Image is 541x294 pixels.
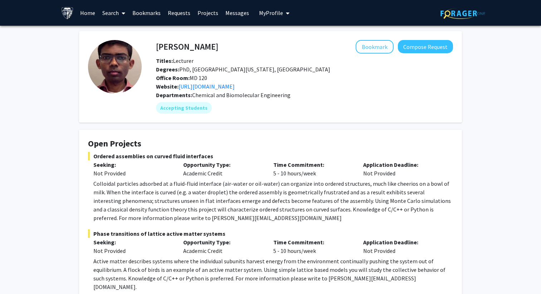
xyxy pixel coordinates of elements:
[156,57,194,64] span: Lecturer
[156,40,218,53] h4: [PERSON_NAME]
[88,152,453,160] span: Ordered assemblies on curved fluid interfaces
[259,9,283,16] span: My Profile
[183,238,262,246] p: Opportunity Type:
[156,102,212,114] mat-chip: Accepting Students
[194,0,222,25] a: Projects
[156,57,173,64] b: Titles:
[61,7,74,19] img: Johns Hopkins University Logo
[268,238,358,255] div: 5 - 10 hours/week
[273,160,352,169] p: Time Commitment:
[93,179,453,222] p: Colloidal particles adsorbed at a fluid-fluid interface (air-water or oil-water) can organize int...
[93,246,172,255] div: Not Provided
[192,91,291,99] span: Chemical and Biomolecular Engineering
[440,8,485,19] img: ForagerOne Logo
[156,74,207,81] span: MD 120
[93,238,172,246] p: Seeking:
[88,40,142,94] img: Profile Picture
[93,169,172,178] div: Not Provided
[156,66,179,73] b: Degrees:
[93,160,172,169] p: Seeking:
[363,238,442,246] p: Application Deadline:
[358,160,448,178] div: Not Provided
[88,139,453,149] h4: Open Projects
[156,74,190,81] b: Office Room:
[164,0,194,25] a: Requests
[178,160,268,178] div: Academic Credit
[156,66,330,73] span: PhD, [GEOGRAPHIC_DATA][US_STATE], [GEOGRAPHIC_DATA]
[222,0,253,25] a: Messages
[129,0,164,25] a: Bookmarks
[156,83,179,90] b: Website:
[5,262,30,289] iframe: Chat
[273,238,352,246] p: Time Commitment:
[93,257,453,291] p: Active matter describes systems where the individual subunits harvest energy from the environment...
[268,160,358,178] div: 5 - 10 hours/week
[77,0,99,25] a: Home
[88,229,453,238] span: Phase transitions of lattice active matter systems
[156,91,192,99] b: Departments:
[178,238,268,255] div: Academic Credit
[99,0,129,25] a: Search
[179,83,235,90] a: Opens in a new tab
[356,40,394,54] button: Add John Edison to Bookmarks
[183,160,262,169] p: Opportunity Type:
[363,160,442,169] p: Application Deadline:
[358,238,448,255] div: Not Provided
[398,40,453,53] button: Compose Request to John Edison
